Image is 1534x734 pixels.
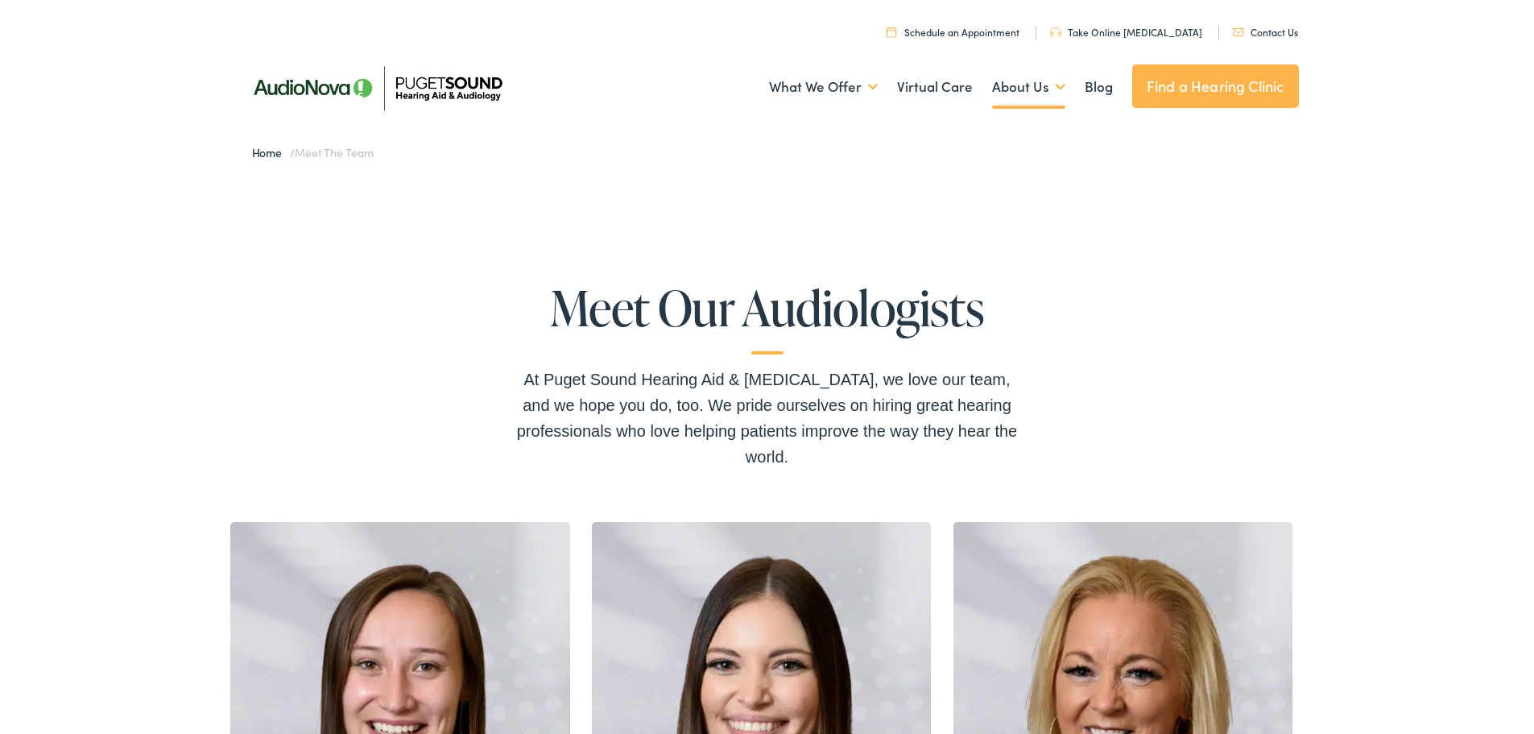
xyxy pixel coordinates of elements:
a: Blog [1085,57,1113,117]
img: utility icon [1233,28,1244,36]
div: At Puget Sound Hearing Aid & [MEDICAL_DATA], we love our team, and we hope you do, too. We pride ... [510,367,1025,470]
span: / [252,144,374,160]
a: Home [252,144,290,160]
span: Meet the Team [295,144,373,160]
a: Schedule an Appointment [887,25,1019,39]
a: Contact Us [1233,25,1298,39]
a: Find a Hearing Clinic [1132,64,1299,108]
h1: Meet Our Audiologists [510,281,1025,355]
a: Take Online [MEDICAL_DATA] [1050,25,1202,39]
a: About Us [992,57,1065,117]
img: utility icon [887,27,896,37]
a: What We Offer [769,57,878,117]
a: Virtual Care [897,57,973,117]
img: utility icon [1050,27,1061,37]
